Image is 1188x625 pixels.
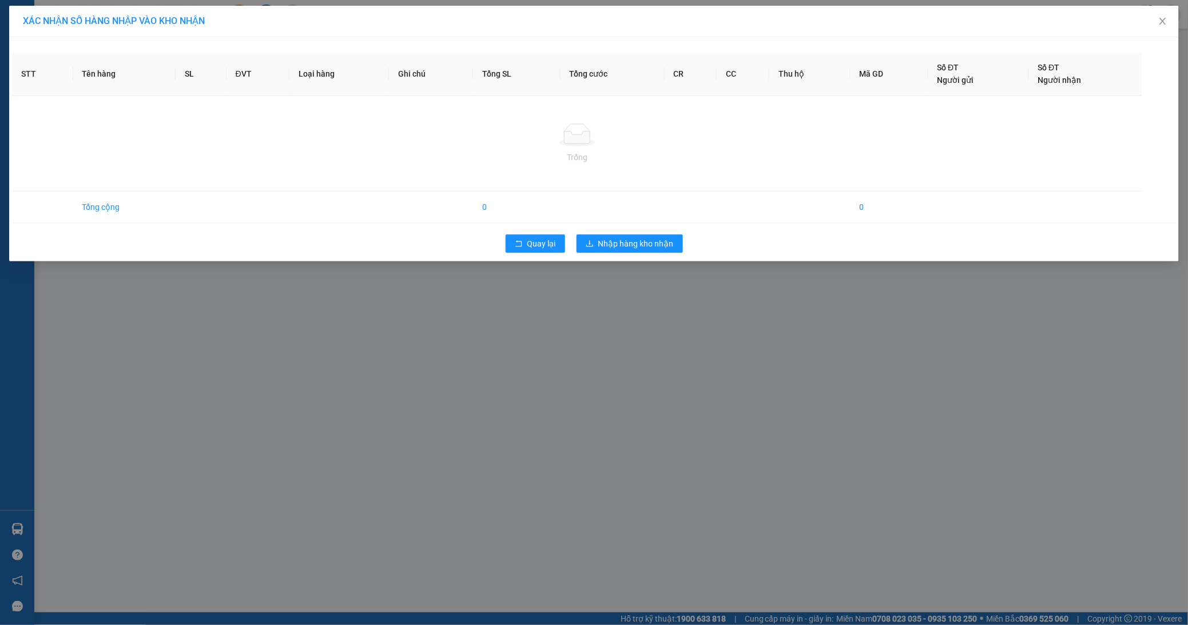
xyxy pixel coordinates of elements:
[1158,17,1167,26] span: close
[515,240,523,249] span: rollback
[598,237,674,250] span: Nhập hàng kho nhận
[937,75,974,85] span: Người gửi
[561,52,665,96] th: Tổng cước
[769,52,850,96] th: Thu hộ
[937,63,959,72] span: Số ĐT
[33,9,115,46] strong: CHUYỂN PHÁT NHANH AN PHÚ QUÝ
[506,234,565,253] button: rollbackQuay lại
[717,52,769,96] th: CC
[6,62,27,118] img: logo
[289,52,389,96] th: Loại hàng
[851,52,928,96] th: Mã GD
[1147,6,1179,38] button: Close
[665,52,717,96] th: CR
[389,52,473,96] th: Ghi chú
[851,192,928,223] td: 0
[23,15,205,26] span: XÁC NHẬN SỐ HÀNG NHẬP VÀO KHO NHẬN
[473,52,560,96] th: Tổng SL
[227,52,289,96] th: ĐVT
[586,240,594,249] span: download
[29,49,116,87] span: [GEOGRAPHIC_DATA], [GEOGRAPHIC_DATA] ↔ [GEOGRAPHIC_DATA]
[73,52,176,96] th: Tên hàng
[1038,63,1060,72] span: Số ĐT
[527,237,556,250] span: Quay lại
[473,192,560,223] td: 0
[577,234,683,253] button: downloadNhập hàng kho nhận
[12,52,73,96] th: STT
[176,52,226,96] th: SL
[1038,75,1082,85] span: Người nhận
[21,151,1133,164] div: Trống
[73,192,176,223] td: Tổng cộng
